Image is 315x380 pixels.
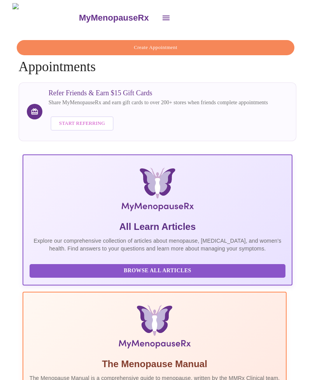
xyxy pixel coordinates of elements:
h3: MyMenopauseRx [79,13,149,23]
button: open drawer [157,9,175,27]
button: Start Referring [51,116,114,131]
p: Share MyMenopauseRx and earn gift cards to over 200+ stores when friends complete appointments [49,99,268,107]
span: Start Referring [59,119,105,128]
h3: Refer Friends & Earn $15 Gift Cards [49,89,268,97]
a: MyMenopauseRx [78,4,156,32]
span: Create Appointment [26,43,286,52]
a: Start Referring [49,112,115,135]
a: Browse All Articles [30,267,288,273]
span: Browse All Articles [37,266,278,276]
p: Explore our comprehensive collection of articles about menopause, [MEDICAL_DATA], and women's hea... [30,237,286,252]
h4: Appointments [19,40,297,75]
h5: The Menopause Manual [30,358,280,370]
img: Menopause Manual [69,305,240,352]
button: Browse All Articles [30,264,286,278]
img: MyMenopauseRx Logo [12,3,78,32]
h5: All Learn Articles [30,221,286,233]
button: Create Appointment [17,40,295,55]
img: MyMenopauseRx Logo [70,168,245,214]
